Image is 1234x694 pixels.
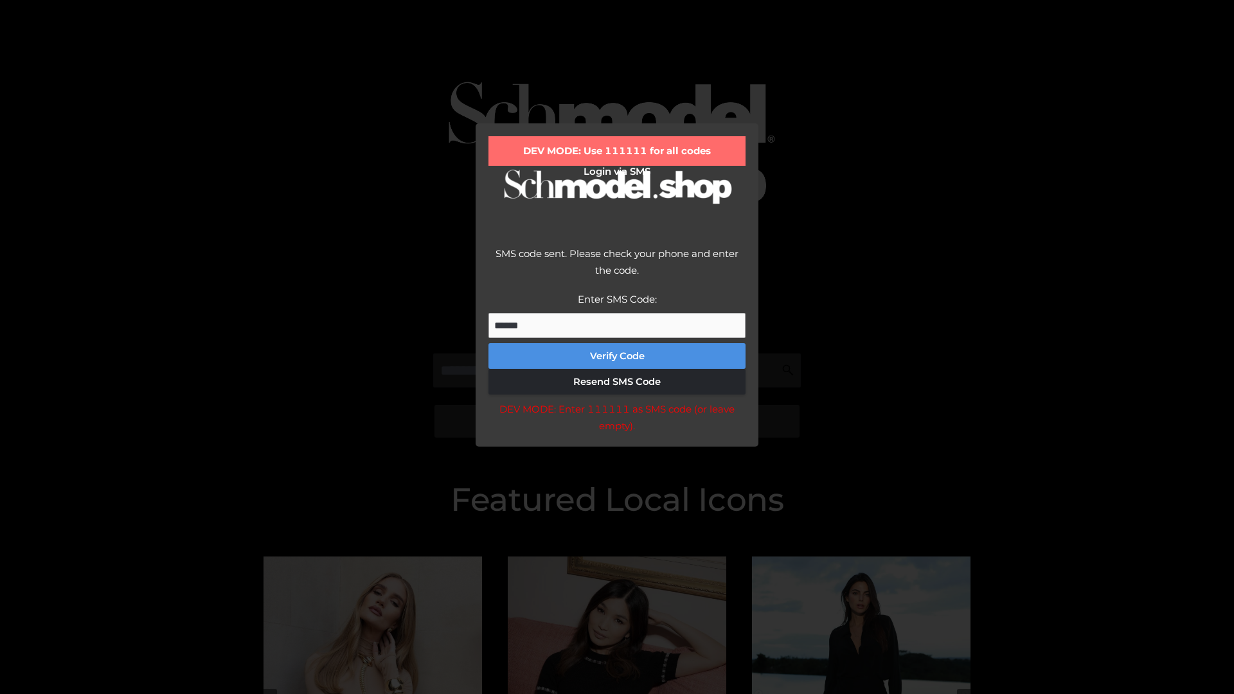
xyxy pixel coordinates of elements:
[488,401,746,434] div: DEV MODE: Enter 111111 as SMS code (or leave empty).
[488,369,746,395] button: Resend SMS Code
[488,343,746,369] button: Verify Code
[578,293,657,305] label: Enter SMS Code:
[488,166,746,177] h2: Login via SMS
[488,136,746,166] div: DEV MODE: Use 111111 for all codes
[488,245,746,291] div: SMS code sent. Please check your phone and enter the code.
